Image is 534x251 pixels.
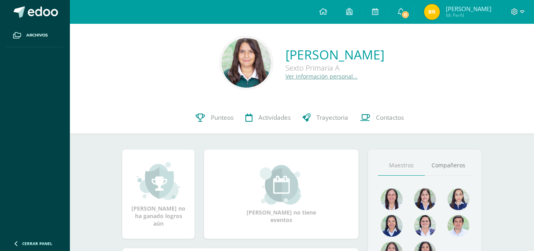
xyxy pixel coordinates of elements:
[376,113,404,122] span: Contactos
[354,102,410,134] a: Contactos
[211,113,233,122] span: Punteos
[6,24,64,47] a: Archivos
[222,38,271,88] img: f2c8b15e184389b0aa77e7ac593155fe.png
[425,155,472,176] a: Compañeros
[401,10,410,19] span: 11
[137,161,180,201] img: achievement_small.png
[316,113,348,122] span: Trayectoria
[22,241,52,246] span: Cerrar panel
[285,46,384,63] a: [PERSON_NAME]
[446,5,492,13] span: [PERSON_NAME]
[260,165,303,205] img: event_small.png
[378,155,425,176] a: Maestros
[297,102,354,134] a: Trayectoria
[258,113,291,122] span: Actividades
[381,215,403,237] img: 6ddd1834028c492d783a9ed76c16c693.png
[190,102,239,134] a: Punteos
[446,12,492,19] span: Mi Perfil
[447,188,469,210] img: e0582db7cc524a9960c08d03de9ec803.png
[414,188,436,210] img: 622beff7da537a3f0b3c15e5b2b9eed9.png
[381,188,403,210] img: 78f4197572b4db04b380d46154379998.png
[424,4,440,20] img: 5801ad5ff5da2f5280a24362957fe2c4.png
[242,165,321,224] div: [PERSON_NAME] no tiene eventos
[239,102,297,134] a: Actividades
[447,215,469,237] img: f0af4734c025b990c12c69d07632b04a.png
[285,63,384,73] div: Sexto Primaria A
[130,161,187,227] div: [PERSON_NAME] no ha ganado logros aún
[285,73,358,80] a: Ver información personal...
[414,215,436,237] img: 674848b92a8dd628d3cff977652c0a9e.png
[26,32,48,38] span: Archivos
